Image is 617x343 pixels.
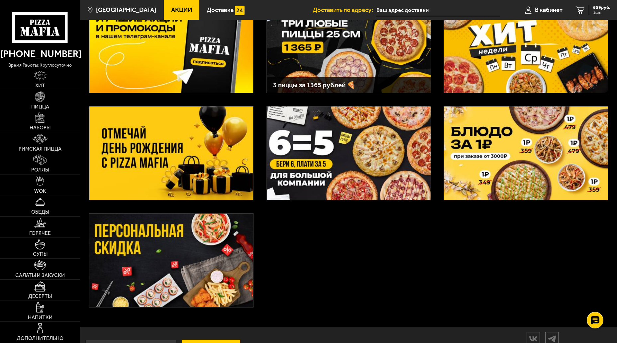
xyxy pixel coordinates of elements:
[273,82,424,88] h3: 3 пиццы за 1365 рублей 🍕
[593,5,610,10] span: 659 руб.
[171,7,192,13] span: Акции
[19,147,61,152] span: Римская пицца
[33,252,48,257] span: Супы
[376,4,500,16] input: Ваш адрес доставки
[35,83,45,89] span: Хит
[31,210,49,215] span: Обеды
[535,7,563,13] span: В кабинет
[235,6,245,15] img: 15daf4d41897b9f0e9f617042186c801.svg
[29,231,51,236] span: Горячее
[207,7,234,13] span: Доставка
[593,11,610,15] span: 1 шт.
[28,294,52,299] span: Десерты
[96,7,156,13] span: [GEOGRAPHIC_DATA]
[31,104,49,110] span: Пицца
[30,125,51,131] span: Наборы
[17,336,63,341] span: Дополнительно
[313,7,376,13] span: Доставить по адресу:
[34,189,46,194] span: WOK
[15,273,65,278] span: Салаты и закуски
[28,315,52,320] span: Напитки
[31,168,49,173] span: Роллы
